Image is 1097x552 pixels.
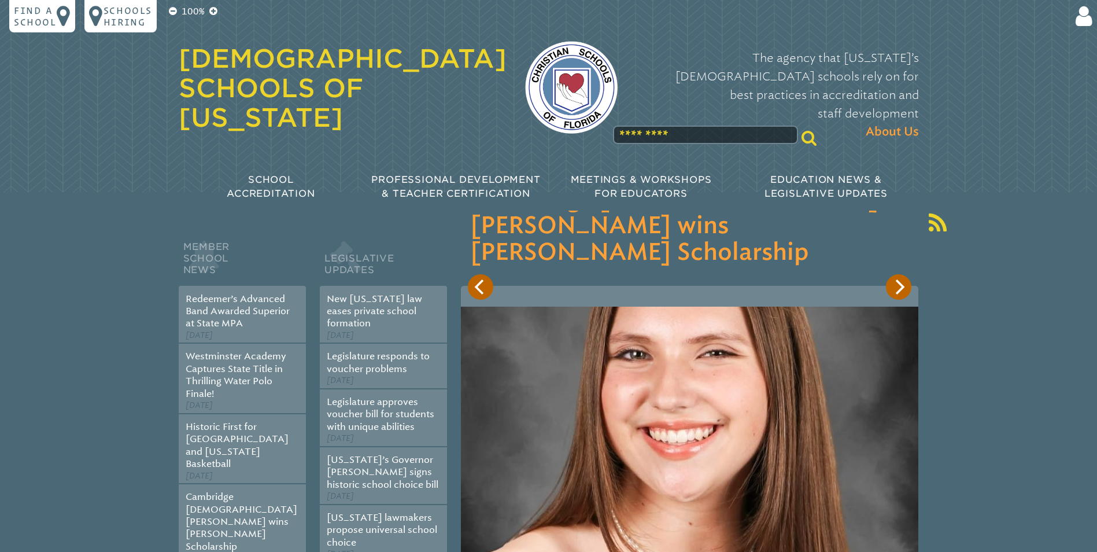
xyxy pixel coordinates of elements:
[636,49,919,141] p: The agency that [US_STATE]’s [DEMOGRAPHIC_DATA] schools rely on for best practices in accreditati...
[371,174,540,199] span: Professional Development & Teacher Certification
[186,330,213,340] span: [DATE]
[525,41,618,134] img: csf-logo-web-colors.png
[886,274,911,300] button: Next
[327,491,354,501] span: [DATE]
[327,512,437,548] a: [US_STATE] lawmakers propose universal school choice
[470,186,909,266] h3: Cambridge [DEMOGRAPHIC_DATA][PERSON_NAME] wins [PERSON_NAME] Scholarship
[327,351,430,374] a: Legislature responds to voucher problems
[327,293,422,329] a: New [US_STATE] law eases private school formation
[327,454,438,490] a: [US_STATE]’s Governor [PERSON_NAME] signs historic school choice bill
[571,174,712,199] span: Meetings & Workshops for Educators
[179,5,207,19] p: 100%
[186,471,213,481] span: [DATE]
[186,400,213,410] span: [DATE]
[186,421,289,469] a: Historic First for [GEOGRAPHIC_DATA] and [US_STATE] Basketball
[179,238,306,286] h2: Member School News
[186,351,286,399] a: Westminster Academy Captures State Title in Thrilling Water Polo Finale!
[764,174,888,199] span: Education News & Legislative Updates
[227,174,315,199] span: School Accreditation
[327,376,354,385] span: [DATE]
[327,396,434,432] a: Legislature approves voucher bill for students with unique abilities
[327,330,354,340] span: [DATE]
[186,293,290,329] a: Redeemer’s Advanced Band Awarded Superior at State MPA
[327,433,354,443] span: [DATE]
[14,5,57,28] p: Find a school
[468,274,493,300] button: Previous
[104,5,152,28] p: Schools Hiring
[320,238,447,286] h2: Legislative Updates
[866,123,919,141] span: About Us
[179,43,507,133] a: [DEMOGRAPHIC_DATA] Schools of [US_STATE]
[186,491,297,552] a: Cambridge [DEMOGRAPHIC_DATA][PERSON_NAME] wins [PERSON_NAME] Scholarship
